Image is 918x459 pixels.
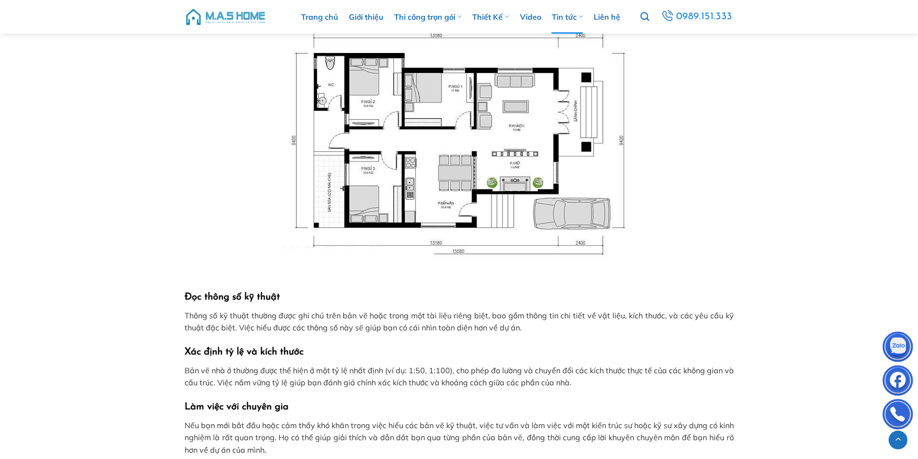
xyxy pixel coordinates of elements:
[640,7,649,27] a: Tìm kiếm
[185,420,734,455] span: Nếu bạn mới bắt đầu hoặc cảm thấy khó khăn trong việc hiểu các bản vẽ kỹ thuật, việc tư vấn và là...
[889,431,907,449] a: Lên đầu trang
[185,366,734,388] span: Bản vẽ nhà ở thường được thể hiện ở một tỷ lệ nhất định (ví dụ: 1:50, 1:100), cho phép đo lường v...
[185,402,289,412] b: Làm việc với chuyên gia
[883,367,912,396] img: Facebook
[185,2,266,31] img: M.A.S HOME – Tổng Thầu Thiết Kế Và Xây Nhà Trọn Gói
[660,8,734,26] a: 0989.151.333
[676,9,732,25] span: 0989.151.333
[185,292,280,302] b: Đọc thông số kỹ thuật
[185,311,734,333] span: Thông số kỹ thuật thường được ghi chú trên bản vẽ hoặc trong một tài liệu riêng biệt, bao gồm thô...
[266,15,652,279] img: Đọc bản vẽ nhà ở như thế nào? 4
[883,401,912,430] img: Phone
[185,347,304,357] b: Xác định tỷ lệ và kích thước
[883,334,912,363] img: Zalo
